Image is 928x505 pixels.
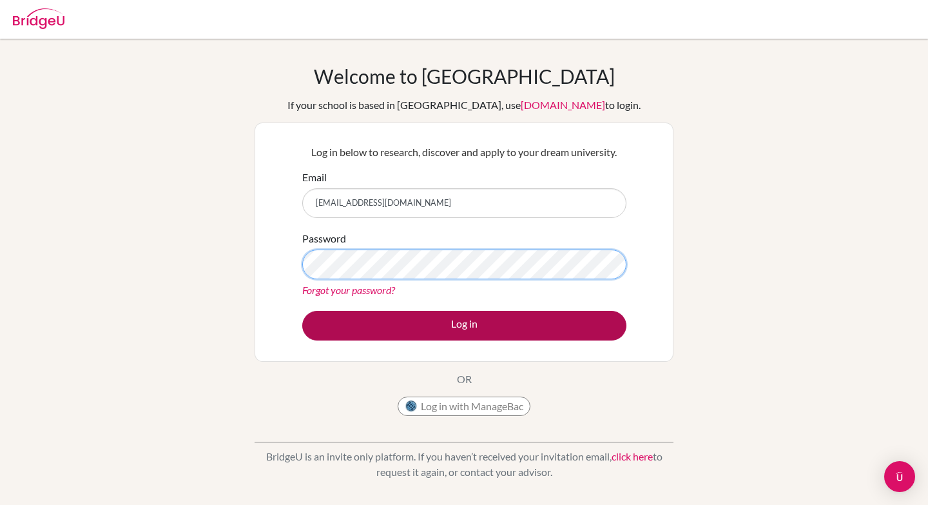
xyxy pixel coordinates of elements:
img: Bridge-U [13,8,64,29]
label: Password [302,231,346,246]
p: BridgeU is an invite only platform. If you haven’t received your invitation email, to request it ... [255,449,673,480]
div: Open Intercom Messenger [884,461,915,492]
button: Log in [302,311,626,341]
a: [DOMAIN_NAME] [521,99,605,111]
div: If your school is based in [GEOGRAPHIC_DATA], use to login. [287,97,641,113]
a: Forgot your password? [302,284,395,296]
button: Log in with ManageBac [398,397,530,416]
p: Log in below to research, discover and apply to your dream university. [302,144,626,160]
a: click here [612,450,653,462]
h1: Welcome to [GEOGRAPHIC_DATA] [314,64,615,88]
label: Email [302,170,327,185]
p: OR [457,371,472,387]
